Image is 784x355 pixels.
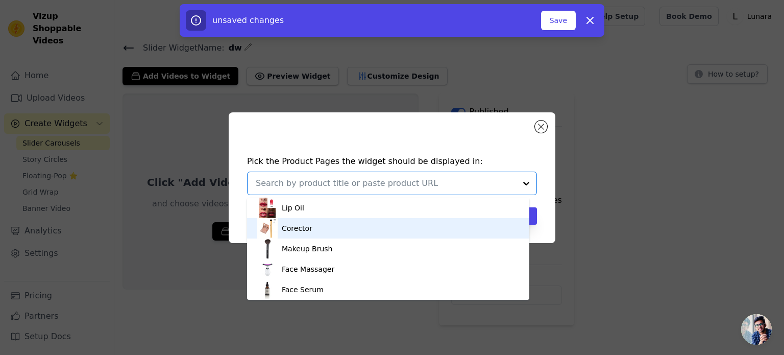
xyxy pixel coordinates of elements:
[257,198,278,218] img: product thumbnail
[282,264,334,274] div: Face Massager
[282,244,333,254] div: Makeup Brush
[256,177,516,190] input: Search by product title or paste product URL
[282,203,304,213] div: Lip Oil
[257,259,278,279] img: product thumbnail
[541,11,576,30] button: Save
[257,279,278,300] img: product thumbnail
[257,239,278,259] img: product thumbnail
[282,285,324,295] div: Face Serum
[247,155,537,168] h4: Pick the Product Pages the widget should be displayed in:
[282,223,312,233] div: Corector
[212,15,284,25] span: unsaved changes
[535,121,547,133] button: Close modal
[741,314,772,345] div: Open chat
[257,218,278,239] img: product thumbnail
